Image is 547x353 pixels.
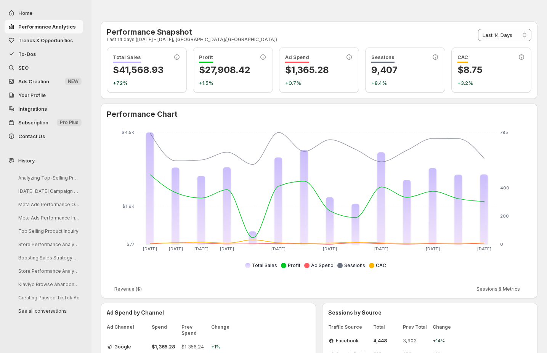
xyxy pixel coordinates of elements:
[252,262,277,268] span: Total Sales
[181,324,208,336] span: Prev Spend
[311,262,334,268] span: Ad Spend
[433,338,456,344] span: +14%
[376,262,386,268] span: CAC
[12,305,85,317] button: See all conversations
[500,242,503,247] tspan: 0
[373,324,400,330] span: Total
[107,37,277,43] p: Last 14 days ([DATE] - [DATE], [GEOGRAPHIC_DATA]/[GEOGRAPHIC_DATA])
[371,54,395,63] span: Sessions
[336,338,359,344] span: Facebook
[5,33,83,47] button: Trends & Opportunities
[18,78,49,84] span: Ads Creation
[5,47,83,61] button: To-Dos
[12,292,85,304] button: Creating Paused TikTok Ad
[5,129,83,143] button: Contact Us
[18,92,46,98] span: Your Profile
[169,246,183,251] tspan: [DATE]
[500,213,509,219] tspan: 200
[271,246,286,251] tspan: [DATE]
[60,119,79,126] span: Pro Plus
[288,262,300,268] span: Profit
[371,79,439,87] p: +8.4%
[457,54,468,63] span: CAC
[107,110,531,119] h2: Performance Chart
[500,130,508,135] tspan: 795
[328,324,370,330] span: Traffic Source
[107,324,149,336] span: Ad Channel
[426,246,440,251] tspan: [DATE]
[199,64,267,76] p: $27,908.42
[68,78,79,84] span: NEW
[285,79,353,87] p: +0.7%
[5,20,83,33] button: Performance Analytics
[18,157,35,164] span: History
[457,64,525,76] p: $8.75
[373,338,400,344] span: 4,448
[152,324,178,336] span: Spend
[220,246,234,251] tspan: [DATE]
[199,79,267,87] p: +1.5%
[403,324,430,330] span: Prev Total
[403,338,430,344] span: 3,902
[12,252,85,264] button: Boosting Sales Strategy Discussion
[152,344,178,350] span: $1,365.28
[127,242,134,247] tspan: $77
[18,51,36,57] span: To-Dos
[181,344,208,350] span: $1,356.24
[18,24,76,30] span: Performance Analytics
[433,324,456,330] span: Change
[5,88,83,102] a: Your Profile
[5,61,83,75] a: SEO
[18,119,48,126] span: Subscription
[18,37,73,43] span: Trends & Opportunities
[143,246,157,251] tspan: [DATE]
[12,225,85,237] button: Top Selling Product Inquiry
[12,172,85,184] button: Analyzing Top-Selling Products Overview
[285,64,353,76] p: $1,365.28
[114,344,131,350] span: Google
[18,10,32,16] span: Home
[113,79,181,87] p: +7.2%
[285,54,309,63] span: Ad Spend
[107,27,277,37] h2: Performance Snapshot
[211,344,234,350] span: +1%
[18,65,29,71] span: SEO
[122,204,135,209] tspan: $1.6K
[323,246,337,251] tspan: [DATE]
[114,286,142,292] span: Revenue ($)
[211,324,234,336] span: Change
[476,286,520,292] span: Sessions & Metrics
[344,262,365,268] span: Sessions
[18,106,47,112] span: Integrations
[122,130,135,135] tspan: $4.5K
[12,265,85,277] button: Store Performance Analysis and Suggestions
[328,309,531,316] h3: Sessions by Source
[12,212,85,224] button: Meta Ads Performance Inquiry
[5,102,83,116] a: Integrations
[12,199,85,210] button: Meta Ads Performance Overview
[113,64,181,76] p: $41,568.93
[477,246,491,251] tspan: [DATE]
[194,246,209,251] tspan: [DATE]
[374,246,388,251] tspan: [DATE]
[371,64,439,76] p: 9,407
[113,54,141,63] span: Total Sales
[5,6,83,20] button: Home
[500,185,509,191] tspan: 400
[18,133,45,139] span: Contact Us
[199,54,213,63] span: Profit
[457,79,525,87] p: +3.2%
[5,75,83,88] button: Ads Creation
[5,116,83,129] button: Subscription
[12,239,85,250] button: Store Performance Analysis and Recommendations
[12,278,85,290] button: Klaviyo Browse Abandonment Email Drafting
[107,309,310,316] h3: Ad Spend by Channel
[12,185,85,197] button: [DATE][DATE] Campaign Strategy Development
